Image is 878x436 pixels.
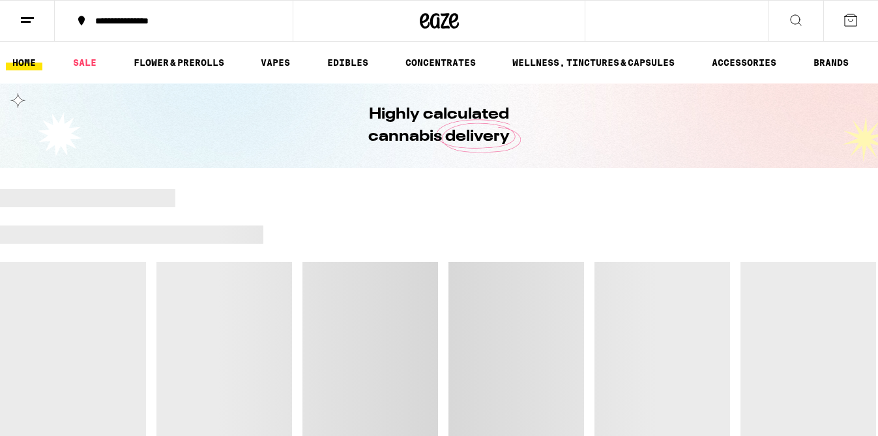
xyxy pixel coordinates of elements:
a: VAPES [254,55,297,70]
a: HOME [6,55,42,70]
h1: Highly calculated cannabis delivery [332,104,547,148]
a: ACCESSORIES [705,55,783,70]
a: CONCENTRATES [399,55,482,70]
a: EDIBLES [321,55,375,70]
a: BRANDS [807,55,855,70]
a: WELLNESS, TINCTURES & CAPSULES [506,55,681,70]
a: SALE [66,55,103,70]
a: FLOWER & PREROLLS [127,55,231,70]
